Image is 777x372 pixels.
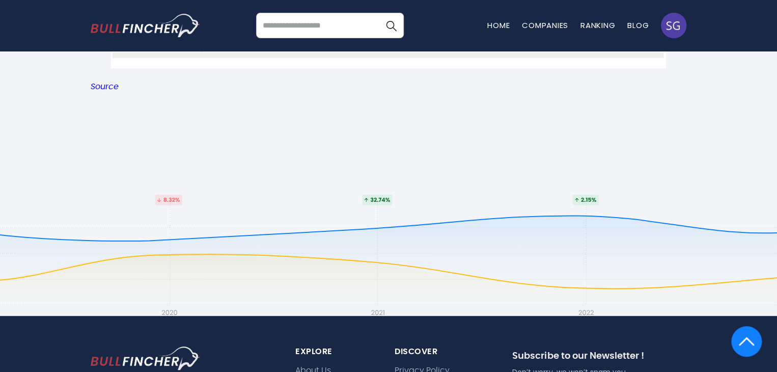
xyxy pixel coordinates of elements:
[580,20,615,31] a: Ranking
[91,14,200,37] img: bullfincher logo
[487,20,510,31] a: Home
[395,347,488,357] div: Discover
[522,20,568,31] a: Companies
[378,13,404,38] button: Search
[91,83,119,91] a: Source
[295,347,370,357] div: explore
[512,351,686,367] div: Subscribe to our Newsletter !
[627,20,649,31] a: Blog
[91,14,200,37] a: Go to homepage
[91,347,200,370] img: footer logo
